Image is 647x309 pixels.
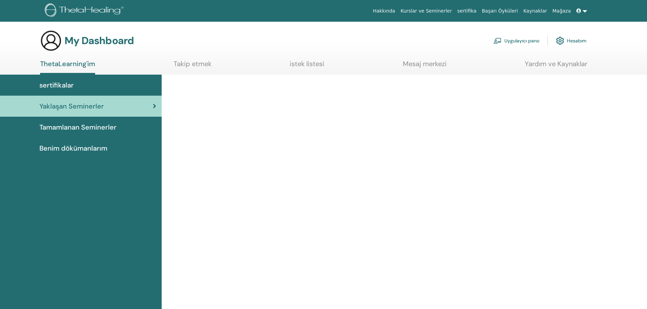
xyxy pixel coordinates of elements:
[454,5,479,17] a: sertifika
[479,5,521,17] a: Başarı Öyküleri
[550,5,573,17] a: Mağaza
[290,60,324,73] a: istek listesi
[493,33,539,48] a: Uygulayıcı pano
[556,33,587,48] a: Hesabım
[556,35,564,46] img: cog.svg
[40,60,95,75] a: ThetaLearning'im
[65,35,134,47] h3: My Dashboard
[39,101,104,111] span: Yaklaşan Seminerler
[39,122,116,132] span: Tamamlanan Seminerler
[398,5,454,17] a: Kurslar ve Seminerler
[45,3,126,19] img: logo.png
[370,5,398,17] a: Hakkında
[39,143,107,153] span: Benim dökümanlarım
[493,38,502,44] img: chalkboard-teacher.svg
[525,60,587,73] a: Yardım ve Kaynaklar
[403,60,447,73] a: Mesaj merkezi
[39,80,74,90] span: sertifikalar
[174,60,212,73] a: Takip etmek
[40,30,62,52] img: generic-user-icon.jpg
[521,5,550,17] a: Kaynaklar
